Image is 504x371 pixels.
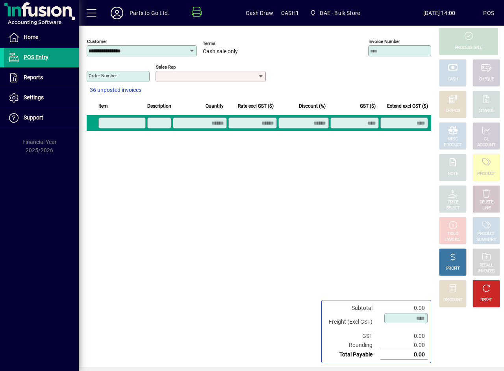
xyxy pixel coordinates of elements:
mat-label: Customer [87,39,107,44]
span: Rate excl GST ($) [238,102,274,110]
span: Home [24,34,38,40]
span: [DATE] 14:00 [395,7,484,19]
span: Discount (%) [299,102,326,110]
div: POS [483,7,494,19]
div: CASH [448,76,458,82]
button: 36 unposted invoices [87,83,145,97]
span: Reports [24,74,43,80]
div: EFTPOS [446,108,460,114]
td: 0.00 [380,350,428,360]
div: PRICE [448,199,458,205]
td: Subtotal [325,304,380,313]
td: GST [325,332,380,341]
span: POS Entry [24,54,48,60]
button: Profile [104,6,130,20]
div: GL [484,136,489,142]
span: Support [24,114,43,121]
span: DAE - Bulk Store [307,6,363,20]
span: Settings [24,94,44,101]
span: CASH1 [281,7,299,19]
div: MISC [448,136,458,142]
div: Parts to Go Ltd. [130,7,170,19]
span: GST ($) [360,102,376,110]
div: DISCOUNT [443,297,462,303]
div: RECALL [480,263,493,268]
span: 36 unposted invoices [90,86,141,94]
div: SELECT [446,205,460,211]
mat-label: Order number [89,73,117,78]
div: PRODUCT [444,142,461,148]
div: PRODUCT [477,231,495,237]
div: ACCOUNT [477,142,495,148]
mat-label: Invoice number [369,39,400,44]
div: CHEQUE [479,76,494,82]
span: Terms [203,41,250,46]
span: Item [98,102,108,110]
div: DELETE [480,199,493,205]
a: Settings [4,88,79,108]
div: SUMMARY [476,237,496,243]
div: HOLD [448,231,458,237]
mat-label: Sales rep [156,64,176,70]
span: Cash Draw [246,7,273,19]
a: Support [4,108,79,128]
div: LINE [482,205,490,211]
a: Home [4,28,79,47]
td: Freight (Excl GST) [325,313,380,332]
td: 0.00 [380,332,428,341]
td: Total Payable [325,350,380,360]
span: Description [147,102,171,110]
div: PROCESS SALE [455,45,482,51]
div: NOTE [448,171,458,177]
div: INVOICE [445,237,460,243]
span: Cash sale only [203,48,238,55]
td: Rounding [325,341,380,350]
a: Reports [4,68,79,88]
td: 0.00 [380,341,428,350]
td: 0.00 [380,304,428,313]
div: CHARGE [479,108,494,114]
span: Quantity [206,102,224,110]
div: RESET [480,297,492,303]
span: Extend excl GST ($) [387,102,428,110]
div: PROFIT [446,266,460,272]
span: DAE - Bulk Store [320,7,360,19]
div: INVOICES [478,268,495,274]
div: PRODUCT [477,171,495,177]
